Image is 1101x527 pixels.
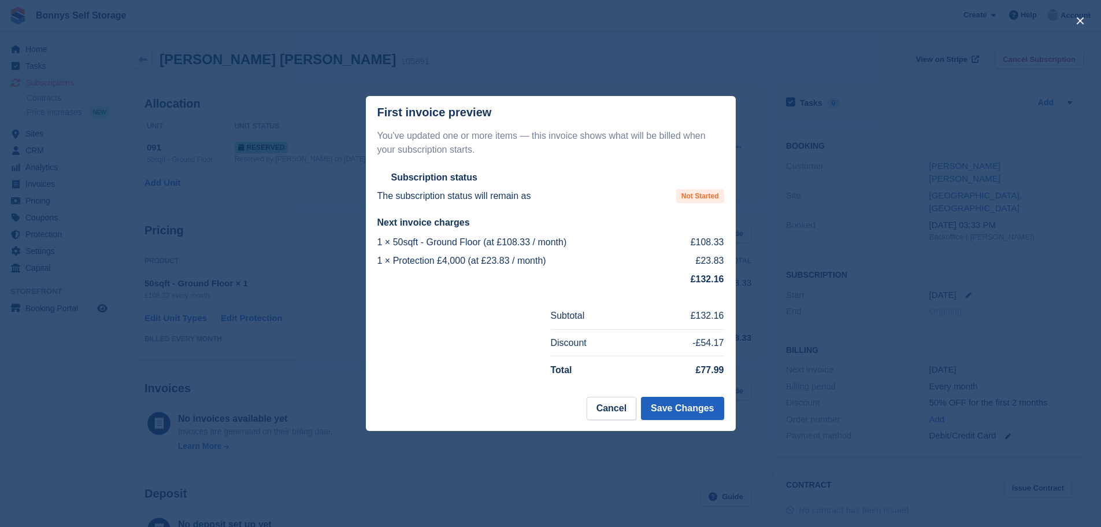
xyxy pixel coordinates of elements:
td: Discount [551,329,641,356]
td: -£54.17 [640,329,724,356]
h2: Subscription status [391,172,477,183]
td: £23.83 [672,252,724,270]
strong: £132.16 [691,274,724,284]
button: close [1071,12,1089,30]
strong: £77.99 [696,365,724,375]
span: Not Started [676,189,724,203]
button: Cancel [587,397,636,420]
p: First invoice preview [377,106,492,119]
td: £132.16 [640,303,724,329]
td: £108.33 [672,233,724,252]
h2: Next invoice charges [377,217,724,229]
p: You've updated one or more items — this invoice shows what will be billed when your subscription ... [377,129,724,157]
p: The subscription status will remain as [377,189,531,203]
td: 1 × Protection £4,000 (at £23.83 / month) [377,252,672,270]
strong: Total [551,365,572,375]
td: 1 × 50sqft - Ground Floor (at £108.33 / month) [377,233,672,252]
td: Subtotal [551,303,641,329]
button: Save Changes [641,397,724,420]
